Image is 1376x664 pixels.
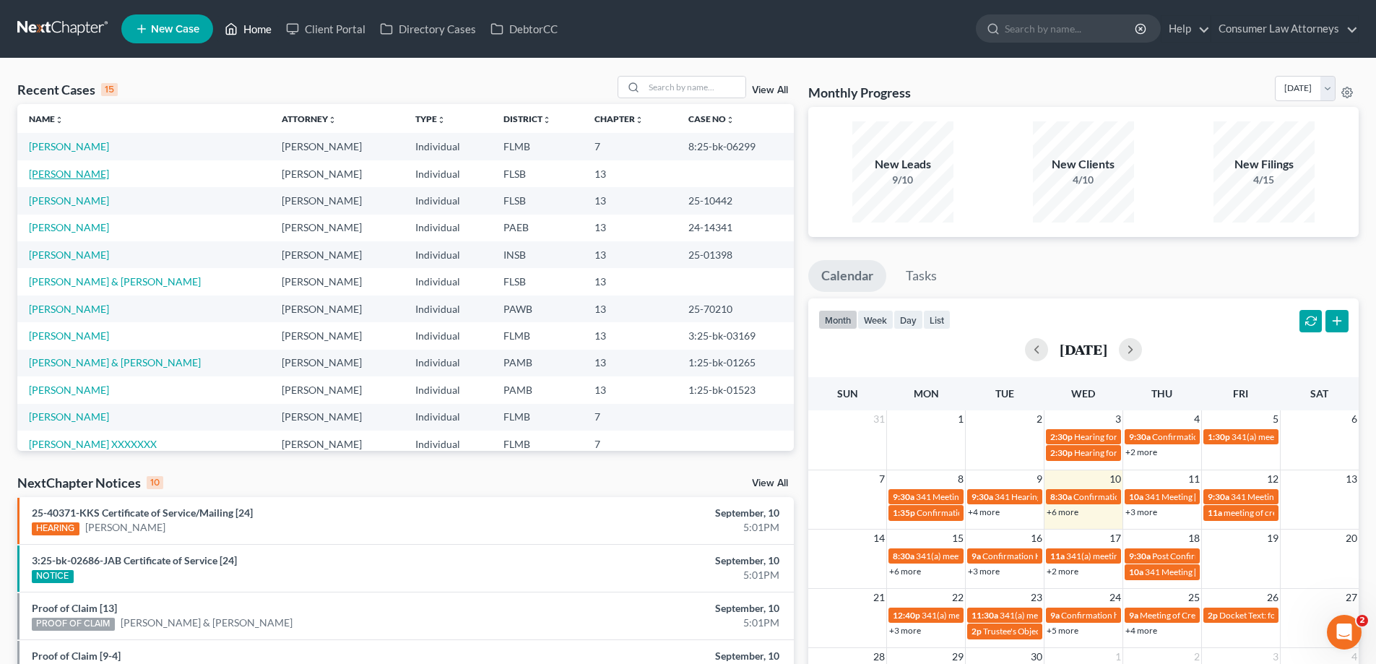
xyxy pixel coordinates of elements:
[1108,530,1122,547] span: 17
[1060,342,1107,357] h2: [DATE]
[492,350,584,376] td: PAMB
[889,625,921,636] a: +3 more
[217,16,279,42] a: Home
[1193,410,1201,428] span: 4
[1074,447,1263,458] span: Hearing for [PERSON_NAME] & [PERSON_NAME]
[404,133,492,160] td: Individual
[1208,610,1218,621] span: 2p
[995,491,1215,502] span: 341 Hearing for [PERSON_NAME], [GEOGRAPHIC_DATA]
[29,303,109,315] a: [PERSON_NAME]
[808,260,886,292] a: Calendar
[677,215,794,241] td: 24-14341
[583,350,677,376] td: 13
[1050,491,1072,502] span: 8:30a
[583,404,677,431] td: 7
[1231,491,1348,502] span: 341 Meeting [PERSON_NAME]
[677,322,794,349] td: 3:25-bk-03169
[1061,610,1320,621] span: Confirmation hearing for [DEMOGRAPHIC_DATA][PERSON_NAME]
[818,310,857,329] button: month
[1145,566,1262,577] span: 341 Meeting [PERSON_NAME]
[492,376,584,403] td: PAMB
[503,113,551,124] a: Districtunfold_more
[32,554,237,566] a: 3:25-bk-02686-JAB Certificate of Service [24]
[540,649,779,663] div: September, 10
[17,81,118,98] div: Recent Cases
[404,376,492,403] td: Individual
[492,241,584,268] td: INSB
[1271,410,1280,428] span: 5
[328,116,337,124] i: unfold_more
[688,113,735,124] a: Case Nounfold_more
[32,602,117,614] a: Proof of Claim [13]
[1125,447,1157,457] a: +2 more
[972,610,998,621] span: 11:30a
[540,520,779,535] div: 5:01PM
[1050,447,1073,458] span: 2:30p
[540,553,779,568] div: September, 10
[968,566,1000,577] a: +3 more
[85,520,165,535] a: [PERSON_NAME]
[1161,16,1210,42] a: Help
[17,474,163,491] div: NextChapter Notices
[583,296,677,322] td: 13
[583,268,677,295] td: 13
[1265,589,1280,606] span: 26
[893,310,923,329] button: day
[1208,507,1222,518] span: 11a
[968,506,1000,517] a: +4 more
[29,194,109,207] a: [PERSON_NAME]
[914,387,939,400] span: Mon
[151,24,199,35] span: New Case
[951,589,965,606] span: 22
[752,85,788,95] a: View All
[594,113,644,124] a: Chapterunfold_more
[404,160,492,187] td: Individual
[872,410,886,428] span: 31
[893,260,950,292] a: Tasks
[29,384,109,396] a: [PERSON_NAME]
[29,438,157,450] a: [PERSON_NAME] XXXXXXX
[1213,156,1315,173] div: New Filings
[583,160,677,187] td: 13
[1265,470,1280,488] span: 12
[492,322,584,349] td: FLMB
[951,530,965,547] span: 15
[583,322,677,349] td: 13
[1213,173,1315,187] div: 4/15
[29,221,109,233] a: [PERSON_NAME]
[1344,530,1359,547] span: 20
[29,410,109,423] a: [PERSON_NAME]
[1000,610,1139,621] span: 341(a) meeting for [PERSON_NAME]
[492,268,584,295] td: FLSB
[1211,16,1358,42] a: Consumer Law Attorneys
[1129,566,1143,577] span: 10a
[852,173,953,187] div: 9/10
[726,116,735,124] i: unfold_more
[492,187,584,214] td: FLSB
[1005,15,1137,42] input: Search by name...
[270,133,404,160] td: [PERSON_NAME]
[872,589,886,606] span: 21
[270,215,404,241] td: [PERSON_NAME]
[492,404,584,431] td: FLMB
[1033,156,1134,173] div: New Clients
[32,506,253,519] a: 25-40371-KKS Certificate of Service/Mailing [24]
[404,431,492,457] td: Individual
[29,275,201,288] a: [PERSON_NAME] & [PERSON_NAME]
[635,116,644,124] i: unfold_more
[540,601,779,616] div: September, 10
[29,249,109,261] a: [PERSON_NAME]
[922,610,1107,621] span: 341(a) meeting of creditors for [PERSON_NAME]
[1233,387,1248,400] span: Fri
[1344,589,1359,606] span: 27
[1033,173,1134,187] div: 4/10
[837,387,858,400] span: Sun
[270,322,404,349] td: [PERSON_NAME]
[492,215,584,241] td: PAEB
[404,296,492,322] td: Individual
[1327,615,1362,650] iframe: Intercom live chat
[404,187,492,214] td: Individual
[1208,431,1230,442] span: 1:30p
[483,16,565,42] a: DebtorCC
[1208,491,1229,502] span: 9:30a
